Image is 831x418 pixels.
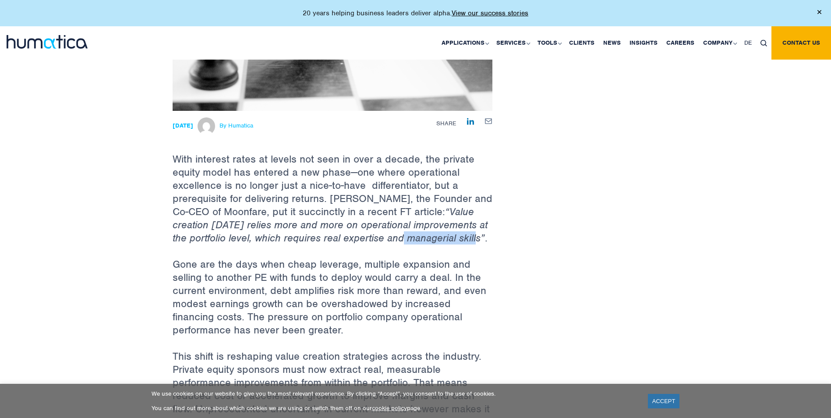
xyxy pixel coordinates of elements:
[760,40,767,46] img: search_icon
[485,117,492,124] a: Share by E-Mail
[625,26,662,60] a: Insights
[7,35,88,49] img: logo
[565,26,599,60] a: Clients
[467,118,474,125] img: Share on LinkedIn
[173,258,492,350] p: Gone are the days when cheap leverage, multiple expansion and selling to another PE with funds to...
[2,58,8,64] input: I agree to Humatica'sData Protection Policyand that Humatica may use my data to contact e via ema...
[771,26,831,60] a: Contact us
[198,117,215,135] img: Michael Hillington
[740,26,756,60] a: DE
[662,26,699,60] a: Careers
[744,39,752,46] span: DE
[69,57,129,64] a: Data Protection Policy
[372,404,407,412] a: cookie policy
[467,117,474,125] a: Share on LinkedIn
[599,26,625,60] a: News
[303,9,528,18] p: 20 years helping business leaders deliver alpha.
[152,404,637,412] p: You can find out more about which cookies we are using or switch them off on our page.
[648,394,680,408] a: ACCEPT
[219,122,253,129] span: By Humatica
[436,120,456,127] span: Share
[492,26,533,60] a: Services
[11,57,270,72] p: I agree to Humatica's and that Humatica may use my data to contact e via email.
[699,26,740,60] a: Company
[437,26,492,60] a: Applications
[152,390,637,397] p: We use cookies on our website to give you the most relevant experience. By clicking “Accept”, you...
[173,122,193,129] strong: [DATE]
[452,9,528,18] a: View our success stories
[147,2,290,19] input: Last name*
[147,29,290,46] input: Email*
[485,118,492,124] img: mailby
[533,26,565,60] a: Tools
[173,111,492,258] p: With interest rates at levels not seen in over a decade, the private equity model has entered a n...
[173,205,488,244] em: “Value creation [DATE] relies more and more on operational improvements at the portfolio level, w...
